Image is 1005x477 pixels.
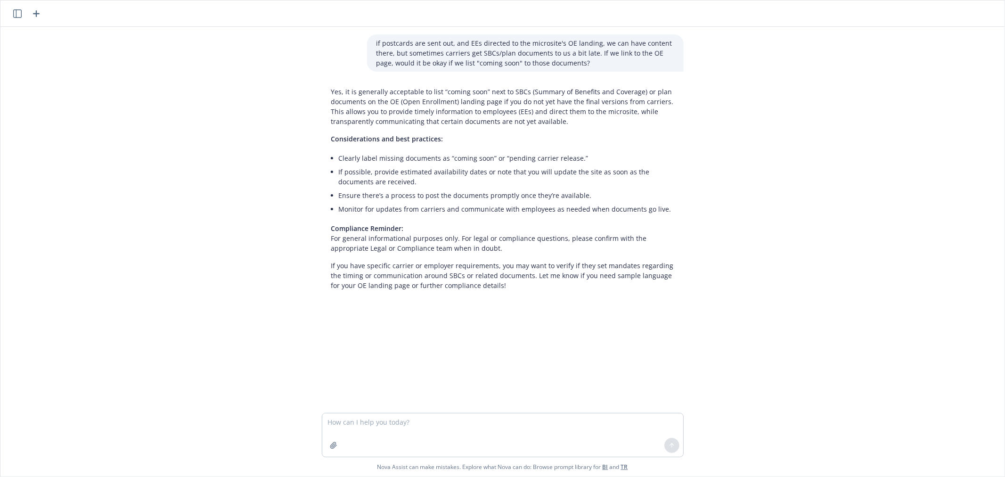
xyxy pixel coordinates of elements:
[331,223,674,253] p: For general informational purposes only. For legal or compliance questions, please confirm with t...
[621,463,628,471] a: TR
[331,261,674,290] p: If you have specific carrier or employer requirements, you may want to verify if they set mandate...
[603,463,608,471] a: BI
[339,189,674,202] li: Ensure there’s a process to post the documents promptly once they’re available.
[331,134,443,143] span: Considerations and best practices:
[339,165,674,189] li: If possible, provide estimated availability dates or note that you will update the site as soon a...
[331,224,404,233] span: Compliance Reminder:
[331,87,674,126] p: Yes, it is generally acceptable to list “coming soon” next to SBCs (Summary of Benefits and Cover...
[376,38,674,68] p: if postcards are sent out, and EEs directed to the microsite's OE landing, we can have content th...
[339,151,674,165] li: Clearly label missing documents as “coming soon” or “pending carrier release.”
[4,457,1001,477] span: Nova Assist can make mistakes. Explore what Nova can do: Browse prompt library for and
[339,202,674,216] li: Monitor for updates from carriers and communicate with employees as needed when documents go live.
